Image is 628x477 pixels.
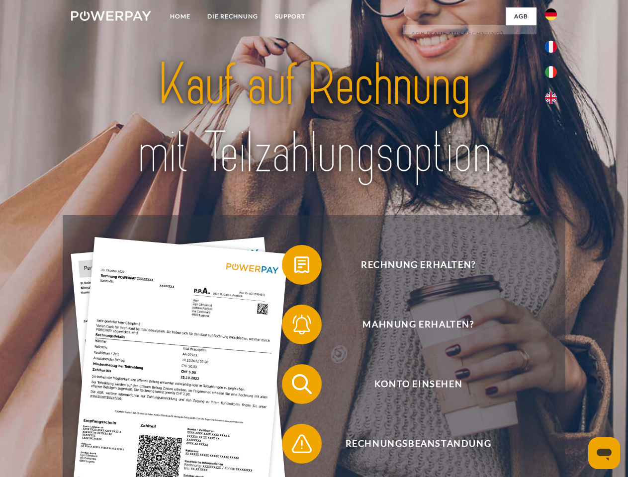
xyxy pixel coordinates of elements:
[289,312,314,337] img: qb_bell.svg
[296,245,540,285] span: Rechnung erhalten?
[296,424,540,464] span: Rechnungsbeanstandung
[506,7,537,25] a: agb
[71,11,151,21] img: logo-powerpay-white.svg
[545,66,557,78] img: it
[296,305,540,344] span: Mahnung erhalten?
[289,431,314,456] img: qb_warning.svg
[282,364,540,404] button: Konto einsehen
[199,7,267,25] a: DIE RECHNUNG
[162,7,199,25] a: Home
[545,41,557,53] img: fr
[545,8,557,20] img: de
[289,372,314,397] img: qb_search.svg
[296,364,540,404] span: Konto einsehen
[588,437,620,469] iframe: Schaltfläche zum Öffnen des Messaging-Fensters
[289,252,314,277] img: qb_bill.svg
[267,7,314,25] a: SUPPORT
[403,25,537,43] a: AGB (Kauf auf Rechnung)
[282,245,540,285] button: Rechnung erhalten?
[95,48,533,190] img: title-powerpay_de.svg
[282,424,540,464] button: Rechnungsbeanstandung
[282,305,540,344] button: Mahnung erhalten?
[545,92,557,104] img: en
